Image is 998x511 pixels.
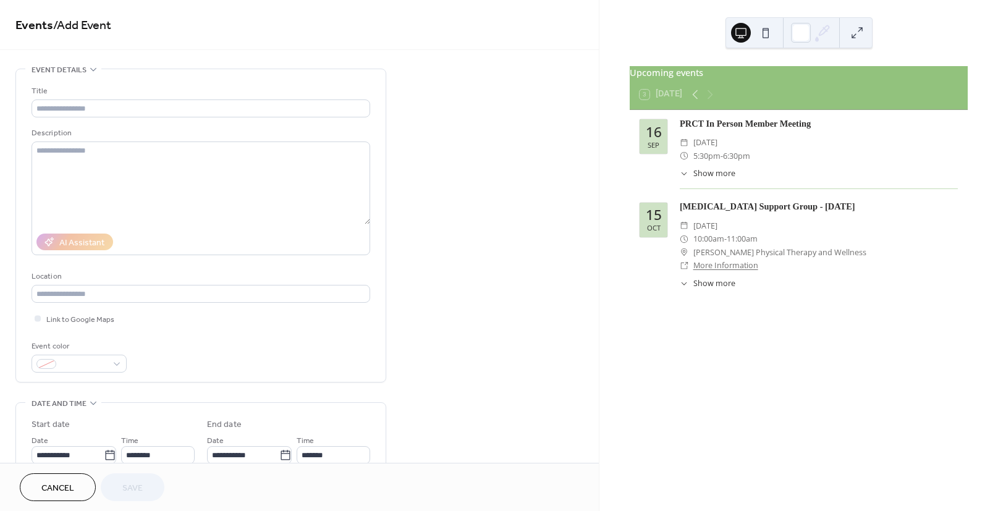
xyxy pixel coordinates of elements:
[693,278,735,290] span: Show more
[647,224,661,231] div: Oct
[680,259,688,272] div: ​
[297,434,314,447] span: Time
[53,14,111,38] span: / Add Event
[680,232,688,245] div: ​
[15,14,53,38] a: Events
[680,219,688,232] div: ​
[646,208,662,222] div: 15
[32,64,87,77] span: Event details
[693,246,866,259] span: [PERSON_NAME] Physical Therapy and Wellness
[723,150,750,163] span: 6:30pm
[680,168,735,180] button: ​Show more
[630,66,968,80] div: Upcoming events
[32,85,368,98] div: Title
[680,278,735,290] button: ​Show more
[693,168,735,180] span: Show more
[32,434,48,447] span: Date
[680,246,688,259] div: ​
[724,232,727,245] span: -
[693,150,721,163] span: 5:30pm
[693,260,758,271] a: More Information
[32,340,124,353] div: Event color
[721,150,723,163] span: -
[32,270,368,283] div: Location
[32,397,87,410] span: Date and time
[680,168,688,180] div: ​
[693,232,724,245] span: 10:00am
[727,232,758,245] span: 11:00am
[693,136,717,149] span: [DATE]
[680,136,688,149] div: ​
[207,418,242,431] div: End date
[680,278,688,290] div: ​
[32,127,368,140] div: Description
[20,473,96,501] button: Cancel
[32,418,70,431] div: Start date
[680,201,855,211] a: [MEDICAL_DATA] Support Group - [DATE]
[46,313,114,326] span: Link to Google Maps
[648,141,659,148] div: Sep
[680,117,958,131] div: PRCT In Person Member Meeting
[41,482,74,495] span: Cancel
[693,219,717,232] span: [DATE]
[646,125,662,140] div: 16
[121,434,138,447] span: Time
[207,434,224,447] span: Date
[680,150,688,163] div: ​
